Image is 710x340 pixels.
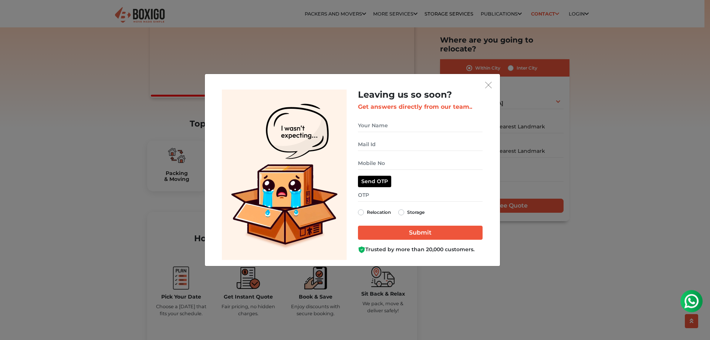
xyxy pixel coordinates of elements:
[358,189,483,202] input: OTP
[358,176,391,187] button: Send OTP
[358,119,483,132] input: Your Name
[358,226,483,240] input: Submit
[358,246,483,253] div: Trusted by more than 20,000 customers.
[367,208,391,217] label: Relocation
[358,138,483,151] input: Mail Id
[358,246,365,253] img: Boxigo Customer Shield
[358,103,483,110] h3: Get answers directly from our team..
[485,82,492,88] img: exit
[7,7,22,22] img: whatsapp-icon.svg
[358,157,483,170] input: Mobile No
[358,90,483,100] h2: Leaving us so soon?
[222,90,347,260] img: Lead Welcome Image
[407,208,425,217] label: Storage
